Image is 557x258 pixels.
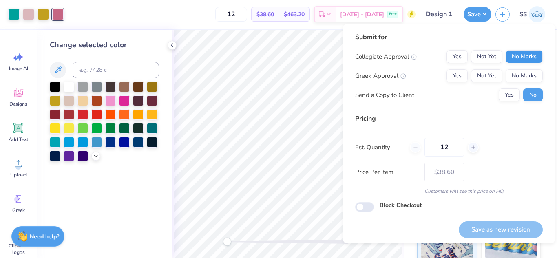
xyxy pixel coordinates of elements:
[471,69,502,82] button: Not Yet
[9,136,28,143] span: Add Text
[446,50,468,63] button: Yes
[355,52,417,62] div: Collegiate Approval
[355,187,543,195] div: Customers will see this price on HQ.
[355,71,406,81] div: Greek Approval
[529,6,545,22] img: Sakshi Solanki
[340,10,384,19] span: [DATE] - [DATE]
[50,40,159,51] div: Change selected color
[389,11,397,17] span: Free
[506,50,543,63] button: No Marks
[519,10,527,19] span: SS
[9,65,28,72] span: Image AI
[420,6,460,22] input: Untitled Design
[223,238,231,246] div: Accessibility label
[10,172,27,178] span: Upload
[380,201,422,209] label: Block Checkout
[256,10,274,19] span: $38.60
[355,90,414,100] div: Send a Copy to Client
[446,69,468,82] button: Yes
[355,168,418,177] label: Price Per Item
[424,138,464,157] input: – –
[516,6,549,22] a: SS
[30,233,59,240] strong: Need help?
[523,88,543,101] button: No
[506,69,543,82] button: No Marks
[215,7,247,22] input: – –
[355,143,404,152] label: Est. Quantity
[355,32,543,42] div: Submit for
[284,10,305,19] span: $463.20
[73,62,159,78] input: e.g. 7428 c
[355,114,543,123] div: Pricing
[464,7,491,22] button: Save
[5,243,32,256] span: Clipart & logos
[499,88,520,101] button: Yes
[12,207,25,214] span: Greek
[9,101,27,107] span: Designs
[471,50,502,63] button: Not Yet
